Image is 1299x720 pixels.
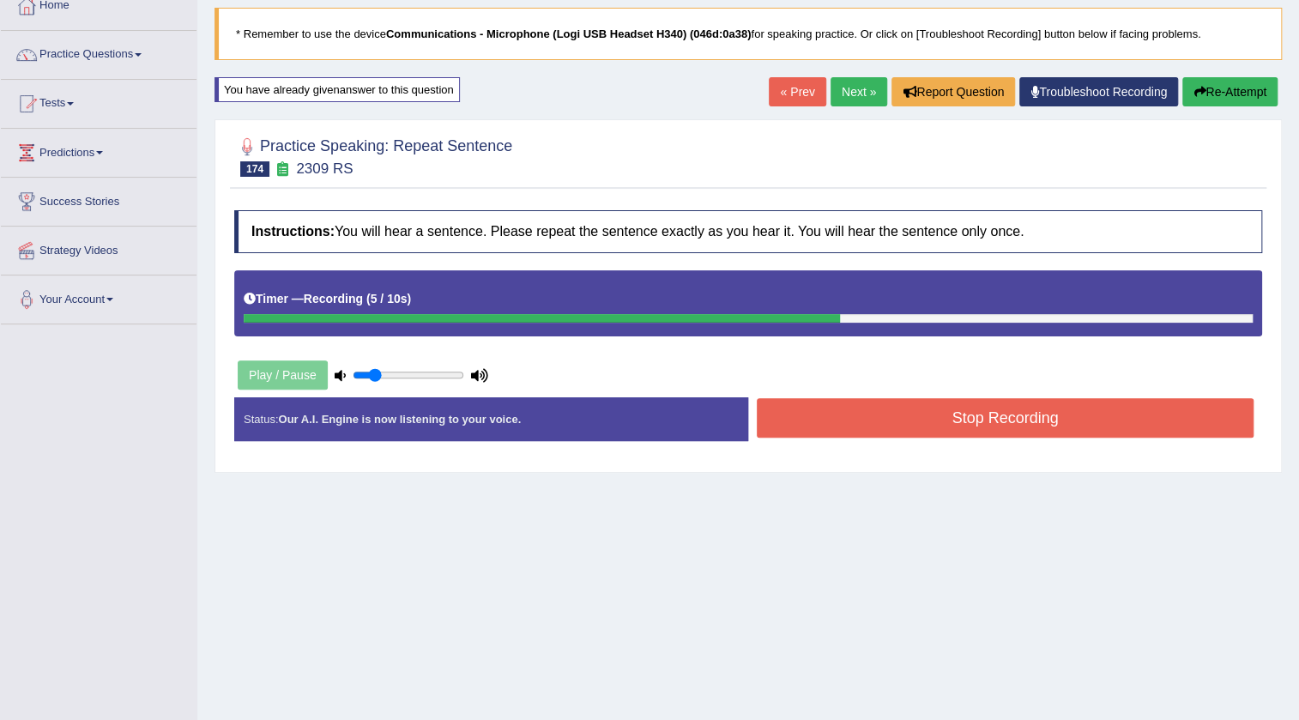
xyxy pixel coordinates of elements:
b: Communications - Microphone (Logi USB Headset H340) (046d:0a38) [386,27,751,40]
a: Next » [831,77,887,106]
h2: Practice Speaking: Repeat Sentence [234,134,512,177]
button: Re-Attempt [1182,77,1278,106]
small: 2309 RS [296,160,353,177]
button: Stop Recording [757,398,1254,438]
a: Success Stories [1,178,196,221]
b: Recording [304,292,363,306]
a: Your Account [1,275,196,318]
h5: Timer — [244,293,411,306]
b: ) [407,292,411,306]
b: 5 / 10s [371,292,408,306]
b: Instructions: [251,224,335,239]
div: Status: [234,397,748,441]
a: Predictions [1,129,196,172]
button: Report Question [891,77,1015,106]
b: ( [366,292,371,306]
a: Strategy Videos [1,227,196,269]
a: Troubleshoot Recording [1019,77,1178,106]
small: Exam occurring question [274,161,292,178]
a: « Prev [769,77,825,106]
strong: Our A.I. Engine is now listening to your voice. [278,413,521,426]
a: Practice Questions [1,31,196,74]
h4: You will hear a sentence. Please repeat the sentence exactly as you hear it. You will hear the se... [234,210,1262,253]
div: You have already given answer to this question [214,77,460,102]
blockquote: * Remember to use the device for speaking practice. Or click on [Troubleshoot Recording] button b... [214,8,1282,60]
span: 174 [240,161,269,177]
a: Tests [1,80,196,123]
